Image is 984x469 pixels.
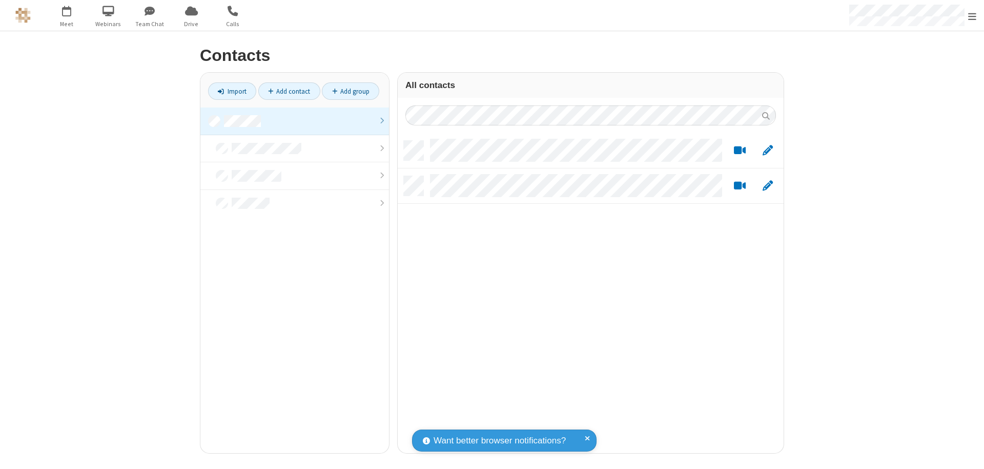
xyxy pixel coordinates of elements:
div: grid [398,133,784,453]
h3: All contacts [405,80,776,90]
a: Add group [322,82,379,100]
span: Webinars [89,19,128,29]
img: QA Selenium DO NOT DELETE OR CHANGE [15,8,31,23]
a: Import [208,82,256,100]
span: Calls [214,19,252,29]
button: Start a video meeting [730,144,750,157]
span: Team Chat [131,19,169,29]
span: Meet [48,19,86,29]
h2: Contacts [200,47,784,65]
button: Edit [757,144,777,157]
button: Edit [757,180,777,193]
iframe: Chat [958,442,976,462]
button: Start a video meeting [730,180,750,193]
span: Want better browser notifications? [434,434,566,447]
a: Add contact [258,82,320,100]
span: Drive [172,19,211,29]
